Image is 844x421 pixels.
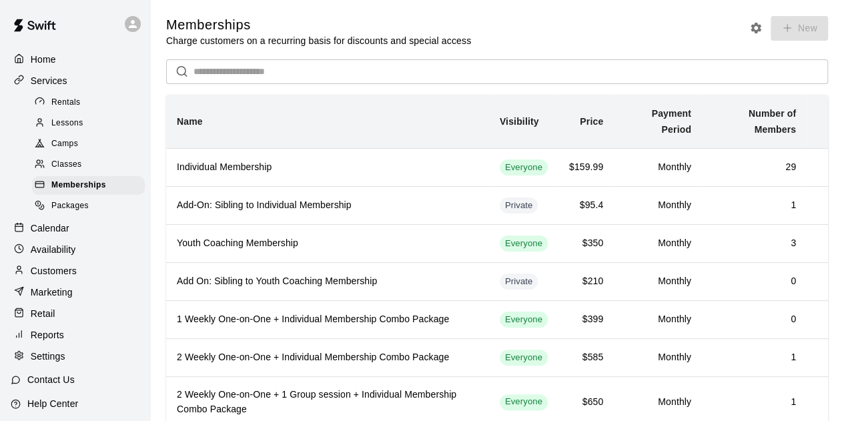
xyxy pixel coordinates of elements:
p: Home [31,53,56,66]
h6: 0 [713,274,796,289]
a: Calendar [11,218,139,238]
div: This membership is visible to all customers [500,236,548,252]
a: Lessons [32,113,150,133]
h6: Add On: Sibling to Youth Coaching Membership [177,274,478,289]
a: Home [11,49,139,69]
div: Packages [32,197,145,216]
h6: 1 Weekly One-on-One + Individual Membership Combo Package [177,312,478,327]
h6: Monthly [624,395,691,410]
h6: $350 [569,236,603,251]
div: This membership is visible to all customers [500,394,548,410]
h6: 2 Weekly One-on-One + Individual Membership Combo Package [177,350,478,365]
b: Visibility [500,116,539,127]
a: Classes [32,155,150,175]
a: Reports [11,325,139,345]
a: Settings [11,346,139,366]
span: Everyone [500,161,548,174]
p: Help Center [27,397,78,410]
a: Services [11,71,139,91]
span: Memberships [51,179,106,192]
h6: $159.99 [569,160,603,175]
h6: $650 [569,395,603,410]
div: Lessons [32,114,145,133]
h6: Youth Coaching Membership [177,236,478,251]
h5: Memberships [166,16,471,34]
h6: 1 [713,395,796,410]
h6: Monthly [624,236,691,251]
a: Packages [32,196,150,217]
h6: Monthly [624,350,691,365]
div: Camps [32,135,145,153]
div: Classes [32,155,145,174]
a: Retail [11,304,139,324]
h6: Monthly [624,274,691,289]
h6: $585 [569,350,603,365]
h6: $399 [569,312,603,327]
h6: 3 [713,236,796,251]
b: Payment Period [651,108,691,135]
b: Number of Members [749,108,796,135]
p: Services [31,74,67,87]
span: Private [500,276,538,288]
span: Everyone [500,314,548,326]
h6: $95.4 [569,198,603,213]
div: This membership is visible to all customers [500,159,548,175]
span: Lessons [51,117,83,130]
a: Camps [32,134,150,155]
div: This membership is visible to all customers [500,350,548,366]
p: Marketing [31,286,73,299]
h6: 1 [713,198,796,213]
h6: Individual Membership [177,160,478,175]
h6: $210 [569,274,603,289]
p: Contact Us [27,373,75,386]
span: Everyone [500,396,548,408]
a: Rentals [32,92,150,113]
p: Reports [31,328,64,342]
div: Rentals [32,93,145,112]
div: This membership is hidden from the memberships page [500,197,538,214]
span: Classes [51,158,81,171]
span: You don't have the permission to add memberships [766,21,828,33]
span: Everyone [500,238,548,250]
h6: Monthly [624,160,691,175]
span: Camps [51,137,78,151]
a: Memberships [32,175,150,196]
div: This membership is hidden from the memberships page [500,274,538,290]
span: Everyone [500,352,548,364]
h6: Monthly [624,312,691,327]
h6: 1 [713,350,796,365]
a: Availability [11,240,139,260]
button: Memberships settings [746,18,766,38]
h6: 2 Weekly One-on-One + 1 Group session + Individual Membership Combo Package [177,388,478,417]
p: Charge customers on a recurring basis for discounts and special access [166,34,471,47]
p: Customers [31,264,77,278]
a: Customers [11,261,139,281]
a: Marketing [11,282,139,302]
h6: 29 [713,160,796,175]
h6: Monthly [624,198,691,213]
span: Rentals [51,96,81,109]
p: Retail [31,307,55,320]
div: Memberships [32,176,145,195]
b: Name [177,116,203,127]
h6: 0 [713,312,796,327]
span: Private [500,199,538,212]
p: Calendar [31,222,69,235]
p: Availability [31,243,76,256]
div: This membership is visible to all customers [500,312,548,328]
b: Price [580,116,603,127]
span: Packages [51,199,89,213]
h6: Add-On: Sibling to Individual Membership [177,198,478,213]
p: Settings [31,350,65,363]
